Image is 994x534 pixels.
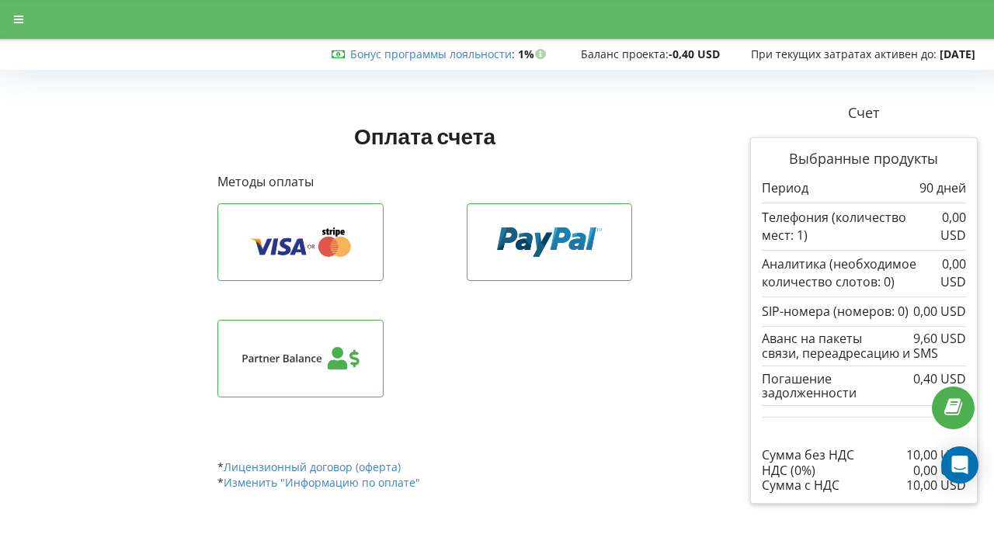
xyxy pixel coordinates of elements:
[919,179,966,197] p: 90 дней
[751,47,937,61] span: При текущих затратах активен до:
[669,47,720,61] strong: -0,40 USD
[350,47,512,61] a: Бонус программы лояльности
[906,446,966,464] p: 10,00 USD
[762,255,935,291] p: Аналитика (необходимое количество слотов: 0)
[906,478,966,492] div: 10,00 USD
[762,149,966,169] p: Выбранные продукты
[762,209,923,244] p: Телефония (количество мест: 1)
[762,446,854,464] p: Сумма без НДС
[762,478,966,492] div: Сумма с НДС
[762,372,966,400] div: Погашение задолженности
[350,47,515,61] span: :
[762,463,966,477] div: НДС (0%)
[224,475,420,490] a: Изменить "Информацию по оплате"
[762,331,966,360] div: Аванс на пакеты связи, переадресацию и SMS
[224,459,401,474] a: Лицензионный договор (оферта)
[941,446,978,484] div: Open Intercom Messenger
[217,122,633,150] h1: Оплата счета
[913,372,966,386] div: 0,40 USD
[913,303,966,321] p: 0,00 USD
[217,173,633,191] p: Методы оплаты
[940,47,975,61] strong: [DATE]
[913,463,966,477] div: 0,00 USD
[922,209,966,244] p: 0,00 USD
[750,103,978,123] p: Счет
[518,47,550,61] strong: 1%
[913,331,966,345] div: 9,60 USD
[762,303,909,321] p: SIP-номера (номеров: 0)
[934,255,966,291] p: 0,00 USD
[762,179,808,197] p: Период
[581,47,669,61] span: Баланс проекта:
